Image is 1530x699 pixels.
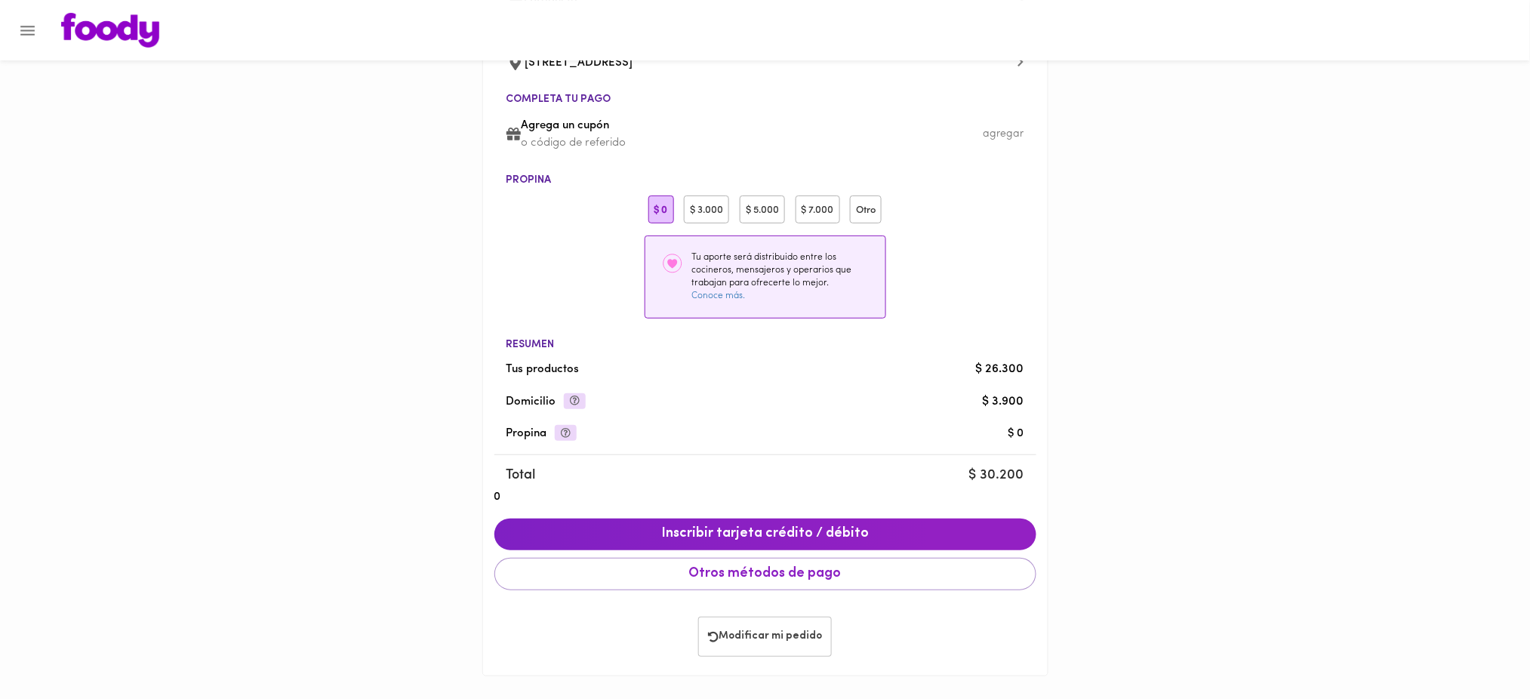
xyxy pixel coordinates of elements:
[506,526,1024,543] span: Inscribir tarjeta crédito / débito
[969,469,1024,482] span: $ 30.200
[984,127,1024,142] div: agregar
[506,396,586,408] span: Domicilio
[740,196,785,223] div: $ 5.000
[983,396,1024,408] span: $ 3.900
[684,196,729,223] div: $ 3.000
[698,617,832,657] button: Modificar mi pedido
[708,630,822,643] span: Modificar mi pedido
[61,13,159,48] img: logo.png
[691,251,870,303] div: Tu aporte será distribuido entre los cocineros, mensajeros y operarios que trabajan para ofrecert...
[1442,611,1515,684] iframe: Messagebird Livechat Widget
[691,291,745,300] a: Conoce más.
[494,175,1036,186] li: Propina
[660,251,685,276] img: heart-circle-outline.svg
[494,519,1036,550] button: Inscribir tarjeta crédito / débito
[976,364,1024,376] span: $ 26.300
[521,135,1024,151] p: o código de referido
[796,196,840,223] div: $ 7.000
[494,340,1036,350] li: Resumen
[506,428,577,439] span: Propina
[850,196,882,223] div: Otro
[494,94,1036,105] li: Completa tu pago
[1008,426,1024,442] div: $ 0
[521,118,1024,135] span: Agrega un cupón
[506,362,1024,379] span: Tus productos
[507,566,1024,583] span: Otros métodos de pago
[525,55,1024,72] span: [STREET_ADDRESS]
[494,558,1036,591] button: Otros métodos de pago
[506,466,1024,486] span: Total
[648,196,674,223] div: $ 0
[9,12,46,49] button: Menu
